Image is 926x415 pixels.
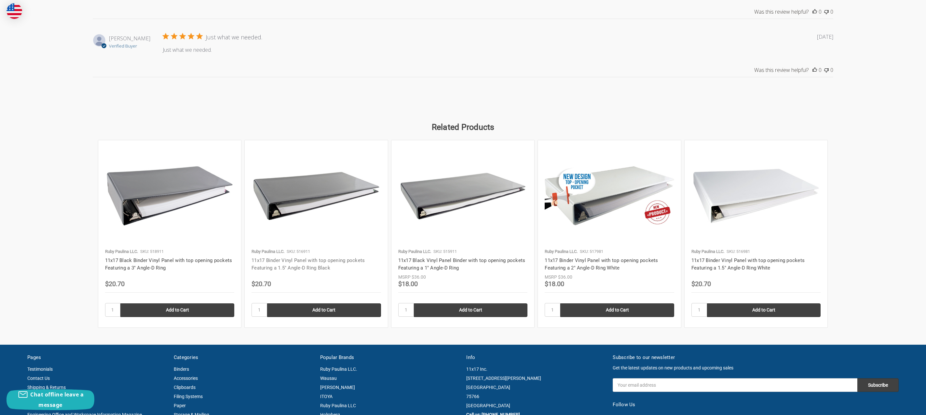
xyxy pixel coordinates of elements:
button: Chat offline leave a message [7,389,94,410]
a: Clipboards [174,385,196,390]
div: 5 out of 5 stars [163,33,202,39]
button: This review was not helpful [824,66,829,74]
h5: Subscribe to our newsletter [613,354,899,361]
p: Ruby Paulina LLC. [105,248,138,255]
span: Ronnette R. [109,35,150,42]
a: 11x17 Binder Vinyl Panel with top opening pockets Featuring a 1.5" Angle-D Ring Black [252,257,365,271]
button: This review was helpful [812,66,817,74]
p: Ruby Paulina LLC. [398,248,431,255]
p: SKU: 516911 [287,248,310,255]
span: $20.70 [105,280,125,288]
a: Ruby Paulina LLC [320,403,356,408]
img: 11x17 Binder Vinyl Panel with top opening pockets Featuring a 2" Angle-D Ring White [545,163,674,228]
div: 0 [819,66,822,74]
img: 11x17 Binder Vinyl Panel with top opening pockets Featuring a 1" Angle-D Ring Black [398,171,528,222]
p: Ruby Paulina LLC. [691,248,724,255]
strong: Just what we needed. [206,33,262,41]
p: SKU: 516981 [727,248,750,255]
span: Chat offline leave a message [30,391,84,408]
a: 11x17 Black Binder Vinyl Panel with top opening pockets Featuring a 3" Angle-D Ring [105,147,235,245]
a: Accessories [174,376,198,381]
a: Testimonials [27,367,53,372]
span: $36.00 [558,274,572,280]
span: $20.70 [691,280,711,288]
a: Filing Systems [174,394,203,399]
span: $18.00 [545,280,564,288]
h2: Related Products [27,121,899,133]
h5: Info [466,354,606,361]
input: Add to Cart [267,303,381,317]
p: Get the latest updates on new products and upcoming sales [613,365,899,371]
a: 11x17 Binder Vinyl Panel with top opening pockets Featuring a 2" Angle-D Ring White [545,257,658,271]
input: Add to Cart [560,303,674,317]
a: 11x17 Binder Vinyl Panel with top opening pockets Featuring a 1.5" Angle-D Ring White [691,257,805,271]
h5: Follow Us [613,401,899,408]
p: Ruby Paulina LLC. [545,248,578,255]
span: $36.00 [412,274,426,280]
a: Shipping & Returns [27,385,66,390]
a: 11x17 Binder Vinyl Panel with top opening pockets Featuring a 1.5" Angle-D Ring White [691,147,821,245]
span: $18.00 [398,280,418,288]
address: 11x17 Inc. [STREET_ADDRESS][PERSON_NAME] [GEOGRAPHIC_DATA] 75766 [GEOGRAPHIC_DATA] [466,365,606,410]
a: 11x17 Binder Vinyl Panel with top opening pockets Featuring a 2" Angle-D Ring White [545,147,674,245]
input: Add to Cart [707,303,821,317]
a: 11x17 Binder Vinyl Panel with top opening pockets Featuring a 1.5" Angle-D Ring Black [252,147,381,245]
button: This review was not helpful [824,8,829,15]
button: This review was helpful [812,8,817,15]
h5: Popular Brands [320,354,460,361]
span: $20.70 [252,280,271,288]
div: Was this review helpful? [754,8,809,15]
a: 11x17 Black Binder Vinyl Panel with top opening pockets Featuring a 3" Angle-D Ring [105,257,232,271]
div: MSRP [398,274,411,281]
div: 0 [830,66,833,74]
a: Ruby Paulina LLC. [320,367,357,372]
a: 11x17 Binder Vinyl Panel with top opening pockets Featuring a 1" Angle-D Ring Black [398,147,528,245]
img: 11x17 Black Binder Vinyl Panel with top opening pockets Featuring a 3" Angle-D Ring [105,164,235,227]
img: 11x17 Binder Vinyl Panel with top opening pockets Featuring a 1.5" Angle-D Ring White [691,167,821,225]
h5: Categories [174,354,313,361]
a: ITOYA [320,394,333,399]
h5: Pages [27,354,167,361]
div: [DATE] [817,33,833,40]
div: Was this review helpful? [754,66,809,74]
input: Add to Cart [414,303,528,317]
img: duty and tax information for United States [7,3,22,19]
a: Contact Us [27,376,50,381]
p: SKU: 518911 [140,248,164,255]
p: SKU: 515911 [433,248,457,255]
a: Wausau [320,376,337,381]
div: MSRP [545,274,557,281]
p: SKU: 517981 [580,248,603,255]
p: Ruby Paulina LLC. [252,248,284,255]
a: [PERSON_NAME] [320,385,355,390]
div: 0 [819,8,822,15]
a: 11x17 Black Vinyl Panel Binder with top opening pockets Featuring a 1" Angle-D Ring [398,257,525,271]
span: Verified Buyer [109,43,137,49]
div: 0 [830,8,833,15]
img: 11x17 Binder Vinyl Panel with top opening pockets Featuring a 1.5" Angle-D Ring Black [252,170,381,222]
a: Binders [174,367,189,372]
input: Your email address [613,378,857,392]
input: Subscribe [857,378,899,392]
a: Paper [174,403,186,408]
input: Add to Cart [120,303,234,317]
